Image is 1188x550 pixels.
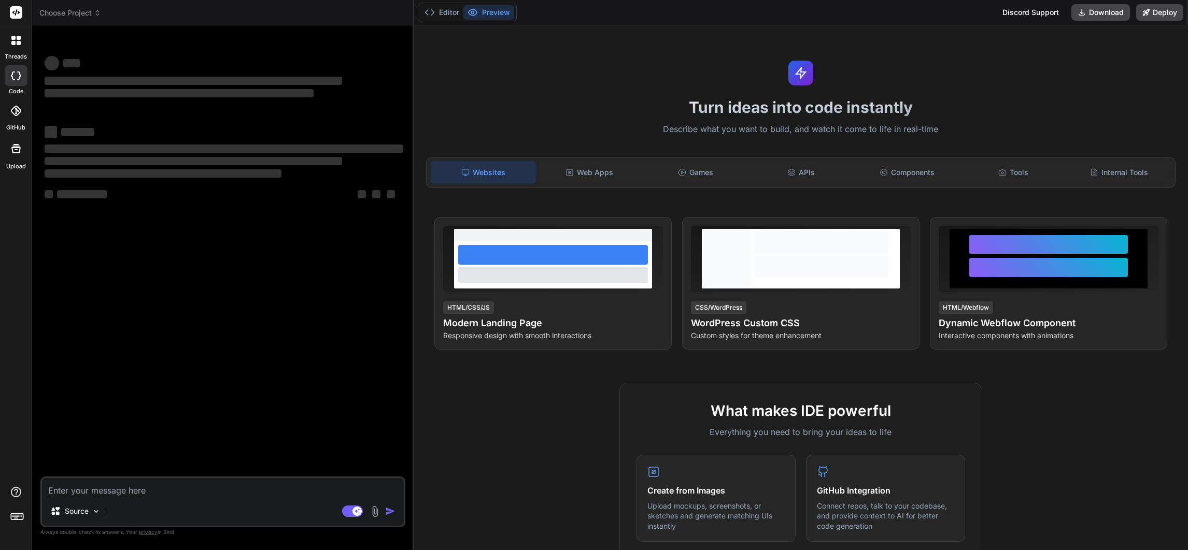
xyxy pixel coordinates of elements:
h2: What makes IDE powerful [637,400,965,422]
h4: WordPress Custom CSS [691,316,911,330]
div: Tools [961,162,1065,183]
button: Download [1071,4,1130,21]
span: ‌ [61,128,94,136]
img: icon [385,506,395,516]
div: APIs [749,162,853,183]
p: Responsive design with smooth interactions [443,330,663,341]
div: Components [855,162,959,183]
img: attachment [369,505,381,517]
span: ‌ [45,126,57,138]
span: ‌ [57,190,107,198]
span: ‌ [45,157,342,165]
button: Deploy [1136,4,1183,21]
div: Games [643,162,747,183]
label: GitHub [6,123,25,132]
button: Editor [420,5,463,20]
span: ‌ [63,59,80,67]
div: Websites [431,162,535,183]
span: ‌ [45,89,314,97]
span: ‌ [45,144,403,153]
span: Choose Project [39,8,101,18]
h1: Turn ideas into code instantly [420,98,1182,117]
div: CSS/WordPress [691,301,746,314]
span: ‌ [45,56,59,70]
span: ‌ [45,190,53,198]
img: Pick Models [92,507,101,516]
span: ‌ [372,190,380,198]
p: Custom styles for theme enhancement [691,330,911,341]
span: ‌ [45,169,281,178]
p: Interactive components with animations [939,330,1158,341]
p: Source [65,506,89,516]
h4: Create from Images [647,484,785,497]
label: threads [5,52,27,61]
p: Describe what you want to build, and watch it come to life in real-time [420,123,1182,136]
h4: GitHub Integration [817,484,954,497]
div: Discord Support [996,4,1065,21]
p: Upload mockups, screenshots, or sketches and generate matching UIs instantly [647,501,785,531]
div: Internal Tools [1067,162,1171,183]
p: Everything you need to bring your ideas to life [637,426,965,438]
span: ‌ [45,77,342,85]
div: HTML/CSS/JS [443,301,494,314]
span: ‌ [387,190,395,198]
h4: Dynamic Webflow Component [939,316,1158,330]
h4: Modern Landing Page [443,316,663,330]
p: Always double-check its answers. Your in Bind [40,527,405,537]
div: Web Apps [538,162,641,183]
span: privacy [139,529,158,535]
div: HTML/Webflow [939,301,993,314]
span: ‌ [358,190,366,198]
button: Preview [463,5,514,20]
p: Connect repos, talk to your codebase, and provide context to AI for better code generation [817,501,954,531]
label: code [9,87,23,96]
label: Upload [6,162,26,171]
